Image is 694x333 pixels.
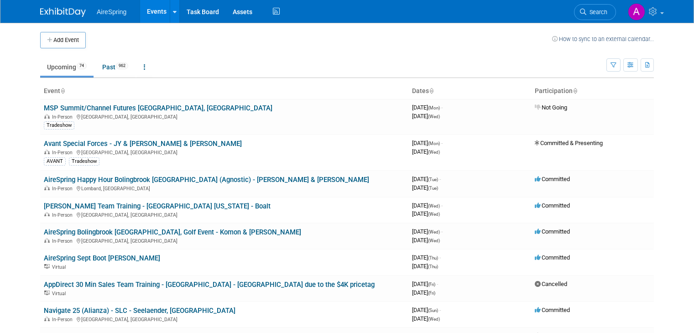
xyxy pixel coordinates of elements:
span: In-Person [52,317,75,323]
span: [DATE] [412,148,440,155]
span: (Thu) [428,255,438,260]
span: (Mon) [428,141,440,146]
span: (Tue) [428,186,438,191]
span: (Wed) [428,203,440,208]
span: Virtual [52,264,68,270]
div: Tradeshow [44,121,74,130]
span: [DATE] [412,140,443,146]
span: (Wed) [428,150,440,155]
span: [DATE] [412,210,440,217]
span: [DATE] [412,237,440,244]
div: Tradeshow [69,157,99,166]
span: Search [586,9,607,16]
a: MSP Summit/Channel Futures [GEOGRAPHIC_DATA], [GEOGRAPHIC_DATA] [44,104,272,112]
img: In-Person Event [44,186,50,190]
span: [DATE] [412,104,443,111]
a: Navigate 25 (Alianza) - SLC - Seelaender, [GEOGRAPHIC_DATA] [44,307,235,315]
span: (Wed) [428,229,440,234]
span: - [437,281,438,287]
img: In-Person Event [44,238,50,243]
img: Virtual Event [44,291,50,295]
span: - [439,307,441,313]
button: Add Event [40,32,86,48]
span: [DATE] [412,228,443,235]
span: Committed [535,254,570,261]
span: (Fri) [428,291,435,296]
span: - [441,140,443,146]
span: Cancelled [535,281,567,287]
span: (Wed) [428,238,440,243]
a: AireSpring Bolingbrook [GEOGRAPHIC_DATA], Golf Event - Komon & [PERSON_NAME] [44,228,301,236]
span: [DATE] [412,307,441,313]
img: Virtual Event [44,264,50,269]
span: Not Going [535,104,567,111]
img: In-Person Event [44,114,50,119]
img: In-Person Event [44,150,50,154]
span: Committed & Presenting [535,140,603,146]
th: Participation [531,83,654,99]
span: Committed [535,307,570,313]
span: - [441,228,443,235]
span: Committed [535,176,570,182]
span: In-Person [52,238,75,244]
span: (Wed) [428,114,440,119]
span: In-Person [52,150,75,156]
div: Lombard, [GEOGRAPHIC_DATA] [44,184,405,192]
span: In-Person [52,114,75,120]
div: [GEOGRAPHIC_DATA], [GEOGRAPHIC_DATA] [44,211,405,218]
div: AVANT [44,157,66,166]
span: [DATE] [412,184,438,191]
span: [DATE] [412,113,440,120]
span: [DATE] [412,315,440,322]
a: [PERSON_NAME] Team Training - [GEOGRAPHIC_DATA] [US_STATE] - Boalt [44,202,271,210]
span: [DATE] [412,202,443,209]
span: AireSpring [97,8,126,16]
span: [DATE] [412,176,441,182]
span: (Tue) [428,177,438,182]
a: Sort by Event Name [60,87,65,94]
span: Committed [535,228,570,235]
th: Event [40,83,408,99]
span: (Wed) [428,212,440,217]
span: Committed [535,202,570,209]
a: Sort by Start Date [429,87,433,94]
a: Search [574,4,616,20]
th: Dates [408,83,531,99]
span: (Mon) [428,105,440,110]
a: Past962 [95,58,135,76]
span: [DATE] [412,289,435,296]
a: Sort by Participation Type [573,87,577,94]
a: Upcoming74 [40,58,94,76]
a: AppDirect 30 Min Sales Team Training - [GEOGRAPHIC_DATA] - [GEOGRAPHIC_DATA] due to the $4K pricetag [44,281,375,289]
span: [DATE] [412,254,441,261]
img: Angie Handal [628,3,645,21]
span: (Fri) [428,282,435,287]
span: (Sun) [428,308,438,313]
div: [GEOGRAPHIC_DATA], [GEOGRAPHIC_DATA] [44,237,405,244]
span: In-Person [52,186,75,192]
span: - [439,176,441,182]
img: In-Person Event [44,212,50,217]
span: - [441,104,443,111]
img: In-Person Event [44,317,50,321]
span: (Wed) [428,317,440,322]
a: How to sync to an external calendar... [552,36,654,42]
div: [GEOGRAPHIC_DATA], [GEOGRAPHIC_DATA] [44,148,405,156]
span: [DATE] [412,263,438,270]
span: In-Person [52,212,75,218]
a: Avant Special Forces - JY & [PERSON_NAME] & [PERSON_NAME] [44,140,242,148]
span: - [441,202,443,209]
a: AireSpring Happy Hour Bolingbrook [GEOGRAPHIC_DATA] (Agnostic) - [PERSON_NAME] & [PERSON_NAME] [44,176,369,184]
span: (Thu) [428,264,438,269]
div: [GEOGRAPHIC_DATA], [GEOGRAPHIC_DATA] [44,315,405,323]
div: [GEOGRAPHIC_DATA], [GEOGRAPHIC_DATA] [44,113,405,120]
span: Virtual [52,291,68,297]
span: 962 [116,62,128,69]
a: AireSpring Sept Boot [PERSON_NAME] [44,254,160,262]
span: [DATE] [412,281,438,287]
img: ExhibitDay [40,8,86,17]
span: - [439,254,441,261]
span: 74 [77,62,87,69]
